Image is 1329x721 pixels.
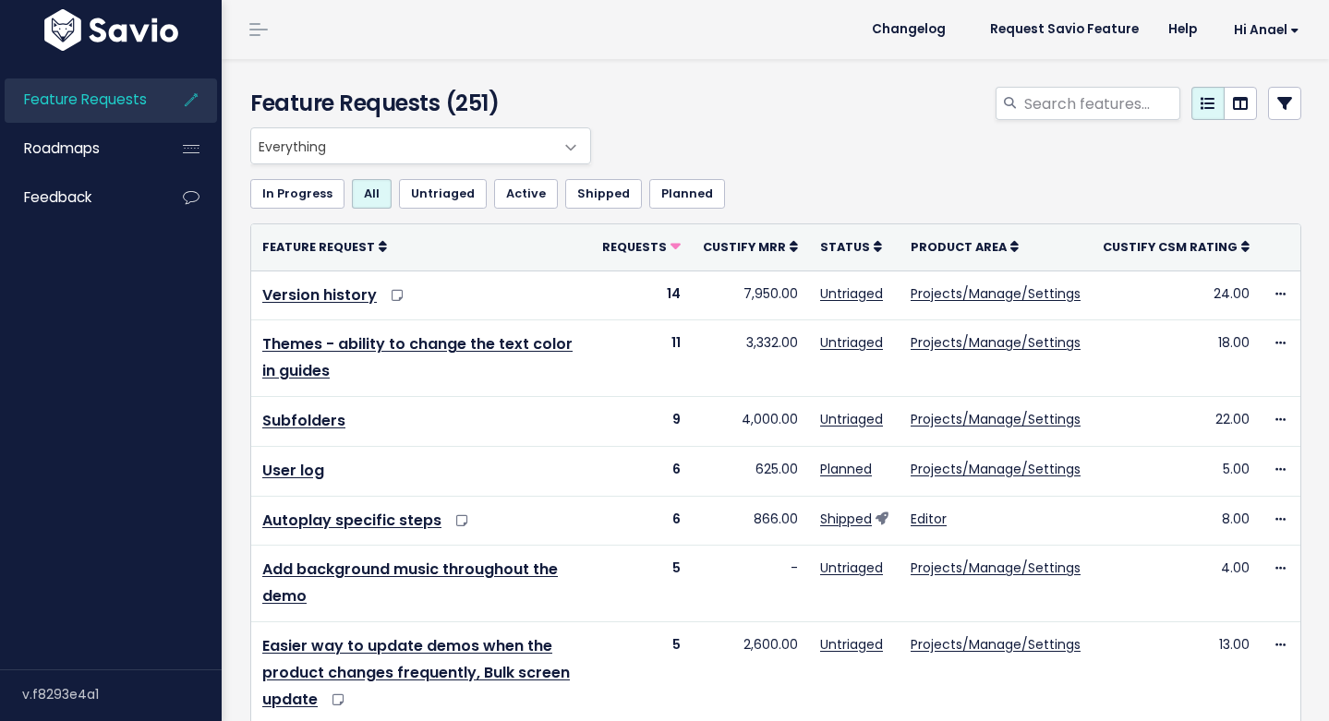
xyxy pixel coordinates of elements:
a: Projects/Manage/Settings [911,410,1081,428]
a: Untriaged [820,410,883,428]
span: Everything [250,127,591,164]
a: All [352,179,392,209]
a: Feedback [5,176,153,219]
a: In Progress [250,179,344,209]
span: Feedback [24,187,91,207]
span: Roadmaps [24,138,100,158]
a: Projects/Manage/Settings [911,635,1081,654]
a: Projects/Manage/Settings [911,333,1081,352]
a: Planned [649,179,725,209]
a: Roadmaps [5,127,153,170]
span: Feature Requests [24,90,147,109]
td: 7,950.00 [692,270,809,320]
a: Request Savio Feature [975,16,1154,43]
a: Custify csm rating [1103,237,1250,256]
span: Changelog [872,23,946,36]
a: Active [494,179,558,209]
td: 4,000.00 [692,396,809,446]
span: Product Area [911,239,1007,255]
td: 3,332.00 [692,320,809,397]
input: Search features... [1022,87,1180,120]
a: Editor [911,510,947,528]
td: 6 [591,446,692,496]
td: 9 [591,396,692,446]
a: Status [820,237,882,256]
a: Untriaged [820,284,883,303]
a: Untriaged [399,179,487,209]
a: Planned [820,460,872,478]
a: Feature Requests [5,78,153,121]
td: 24.00 [1092,270,1261,320]
a: User log [262,460,324,481]
a: Help [1154,16,1212,43]
ul: Filter feature requests [250,179,1301,209]
td: 18.00 [1092,320,1261,397]
td: 22.00 [1092,396,1261,446]
a: Product Area [911,237,1019,256]
a: Shipped [820,510,872,528]
span: Custify mrr [703,239,786,255]
img: logo-white.9d6f32f41409.svg [40,9,183,51]
td: 5 [591,546,692,622]
a: Feature Request [262,237,387,256]
td: 866.00 [692,496,809,546]
a: Projects/Manage/Settings [911,460,1081,478]
a: Add background music throughout the demo [262,559,558,607]
a: Shipped [565,179,642,209]
span: Custify csm rating [1103,239,1238,255]
td: 14 [591,270,692,320]
a: Requests [602,237,681,256]
td: 8.00 [1092,496,1261,546]
td: 4.00 [1092,546,1261,622]
span: Status [820,239,870,255]
a: Untriaged [820,635,883,654]
td: 11 [591,320,692,397]
span: Everything [251,128,553,163]
td: 5.00 [1092,446,1261,496]
span: Requests [602,239,667,255]
a: Projects/Manage/Settings [911,284,1081,303]
span: Feature Request [262,239,375,255]
td: 6 [591,496,692,546]
a: Easier way to update demos when the product changes frequently, Bulk screen update [262,635,570,710]
td: - [692,546,809,622]
a: Untriaged [820,559,883,577]
a: Subfolders [262,410,345,431]
a: Hi Anael [1212,16,1314,44]
span: Hi Anael [1234,23,1299,37]
a: Autoplay specific steps [262,510,441,531]
td: 625.00 [692,446,809,496]
div: v.f8293e4a1 [22,670,222,718]
a: Custify mrr [703,237,798,256]
h4: Feature Requests (251) [250,87,583,120]
a: Themes - ability to change the text color in guides [262,333,573,381]
a: Projects/Manage/Settings [911,559,1081,577]
a: Version history [262,284,377,306]
a: Untriaged [820,333,883,352]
